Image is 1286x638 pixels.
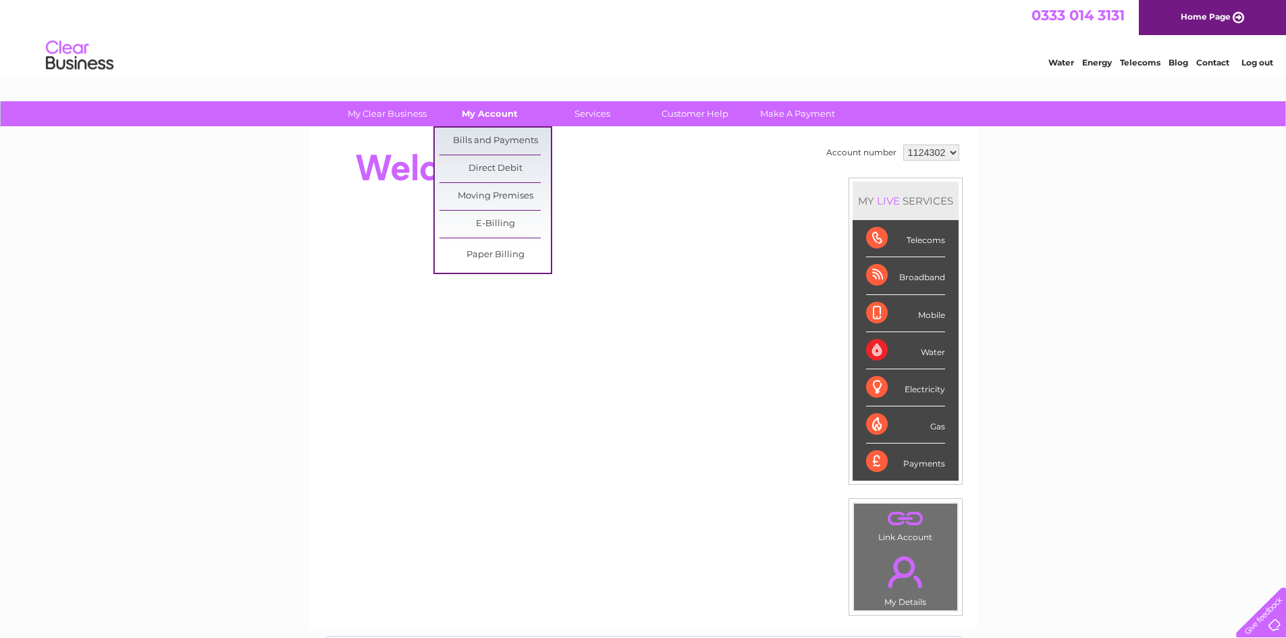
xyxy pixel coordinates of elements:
[866,444,945,480] div: Payments
[439,242,551,269] a: Paper Billing
[1169,57,1188,68] a: Blog
[439,155,551,182] a: Direct Debit
[853,182,959,220] div: MY SERVICES
[325,7,963,65] div: Clear Business is a trading name of Verastar Limited (registered in [GEOGRAPHIC_DATA] No. 3667643...
[1048,57,1074,68] a: Water
[439,183,551,210] a: Moving Premises
[866,257,945,294] div: Broadband
[1196,57,1229,68] a: Contact
[823,141,900,164] td: Account number
[331,101,443,126] a: My Clear Business
[857,548,954,595] a: .
[537,101,648,126] a: Services
[45,35,114,76] img: logo.png
[439,211,551,238] a: E-Billing
[1120,57,1160,68] a: Telecoms
[866,295,945,332] div: Mobile
[434,101,545,126] a: My Account
[1082,57,1112,68] a: Energy
[853,545,958,611] td: My Details
[639,101,751,126] a: Customer Help
[1241,57,1273,68] a: Log out
[742,101,853,126] a: Make A Payment
[866,332,945,369] div: Water
[853,503,958,546] td: Link Account
[857,507,954,531] a: .
[866,369,945,406] div: Electricity
[866,220,945,257] div: Telecoms
[866,406,945,444] div: Gas
[874,194,903,207] div: LIVE
[439,128,551,155] a: Bills and Payments
[1032,7,1125,24] a: 0333 014 3131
